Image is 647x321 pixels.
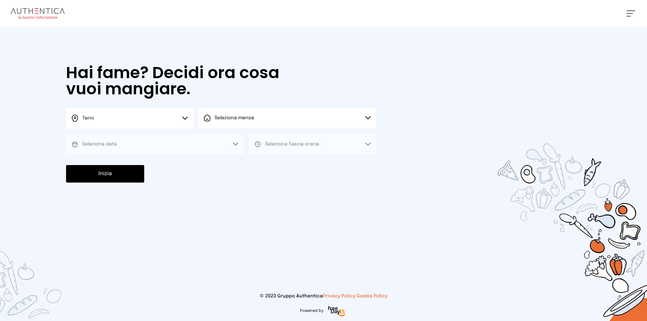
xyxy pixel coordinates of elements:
span: Seleziona data [82,142,117,147]
h1: Hai fame? Decidi ora cosa vuoi mangiare. [66,65,299,97]
img: sticker-selezione-mensa.70a28f7.png [458,105,647,321]
span: Seleziona mensa [215,116,254,120]
img: logo-freeday.3e08031.png [326,305,347,318]
a: Cookie Policy [357,294,388,298]
img: logo.8f33a47.png [11,8,65,19]
a: Privacy Policy [323,294,355,298]
button: Inizia [66,165,144,183]
span: Powered by [300,308,323,314]
button: Seleziona mensa [198,108,376,128]
span: Seleziona fascia oraria [265,142,319,147]
button: Terni [66,108,193,129]
button: Seleziona data [66,134,244,154]
button: Seleziona fascia oraria [249,134,376,154]
span: Terni [82,116,94,121]
p: © 2023 Gruppo Authentica [11,293,636,299]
